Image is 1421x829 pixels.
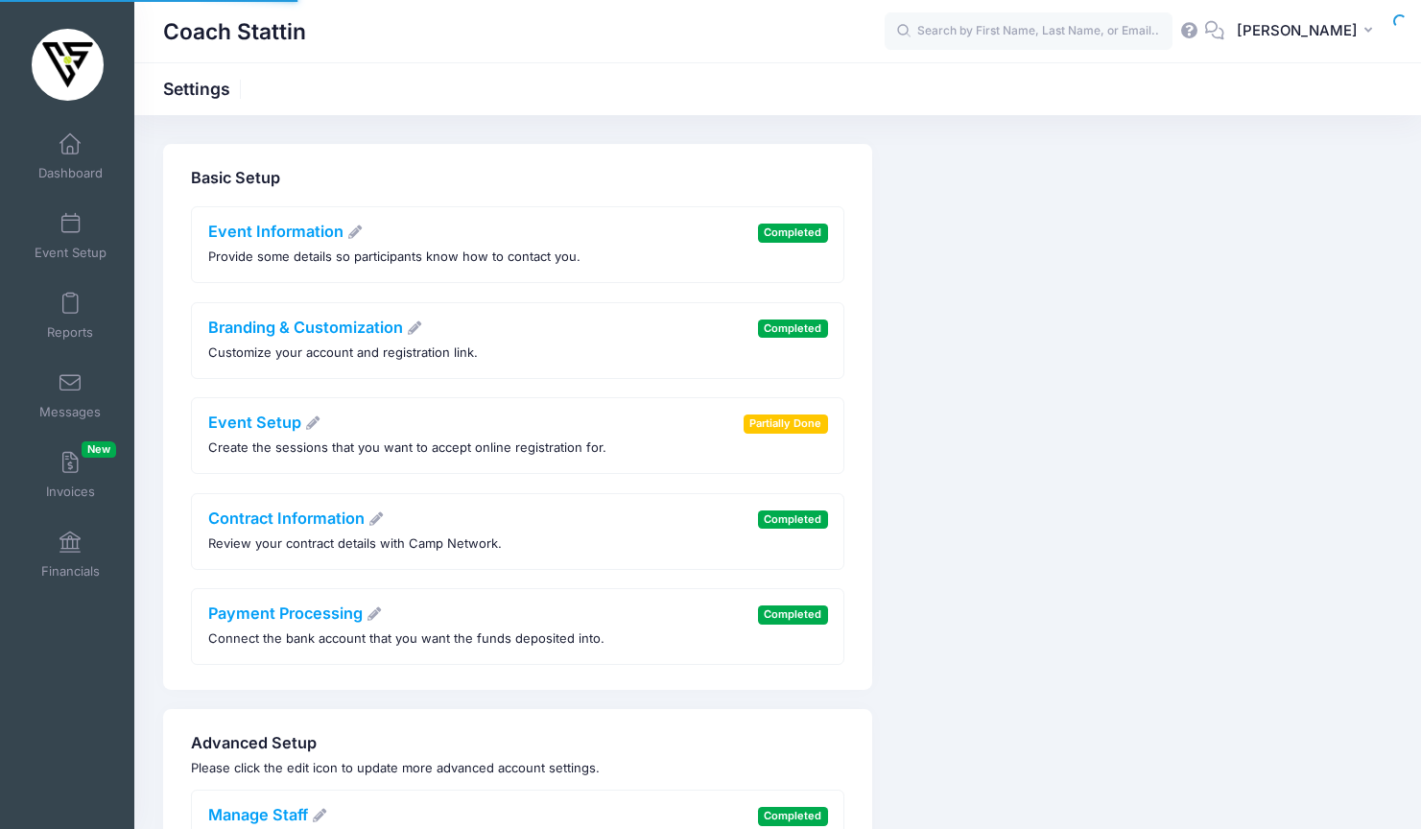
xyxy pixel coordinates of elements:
[208,413,321,432] a: Event Setup
[1224,10,1392,54] button: [PERSON_NAME]
[208,248,580,267] p: Provide some details so participants know how to contact you.
[46,484,95,500] span: Invoices
[208,629,604,649] p: Connect the bank account that you want the funds deposited into.
[208,534,502,554] p: Review your contract details with Camp Network.
[208,805,328,824] a: Manage Staff
[38,165,103,181] span: Dashboard
[47,324,93,341] span: Reports
[35,245,107,261] span: Event Setup
[25,202,116,270] a: Event Setup
[25,123,116,190] a: Dashboard
[163,79,247,99] h1: Settings
[758,605,828,624] span: Completed
[191,169,844,188] h4: Basic Setup
[1237,20,1358,41] span: [PERSON_NAME]
[25,362,116,429] a: Messages
[25,441,116,509] a: InvoicesNew
[208,604,383,623] a: Payment Processing
[758,320,828,338] span: Completed
[758,807,828,825] span: Completed
[885,12,1172,51] input: Search by First Name, Last Name, or Email...
[758,224,828,242] span: Completed
[208,343,478,363] p: Customize your account and registration link.
[208,222,364,241] a: Event Information
[163,10,306,54] h1: Coach Stattin
[191,734,844,753] h4: Advanced Setup
[25,521,116,588] a: Financials
[758,510,828,529] span: Completed
[39,404,101,420] span: Messages
[208,318,423,337] a: Branding & Customization
[32,29,104,101] img: Coach Stattin
[208,509,385,528] a: Contract Information
[744,414,828,433] span: Partially Done
[82,441,116,458] span: New
[25,282,116,349] a: Reports
[208,438,606,458] p: Create the sessions that you want to accept online registration for.
[191,759,844,778] p: Please click the edit icon to update more advanced account settings.
[41,563,100,580] span: Financials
